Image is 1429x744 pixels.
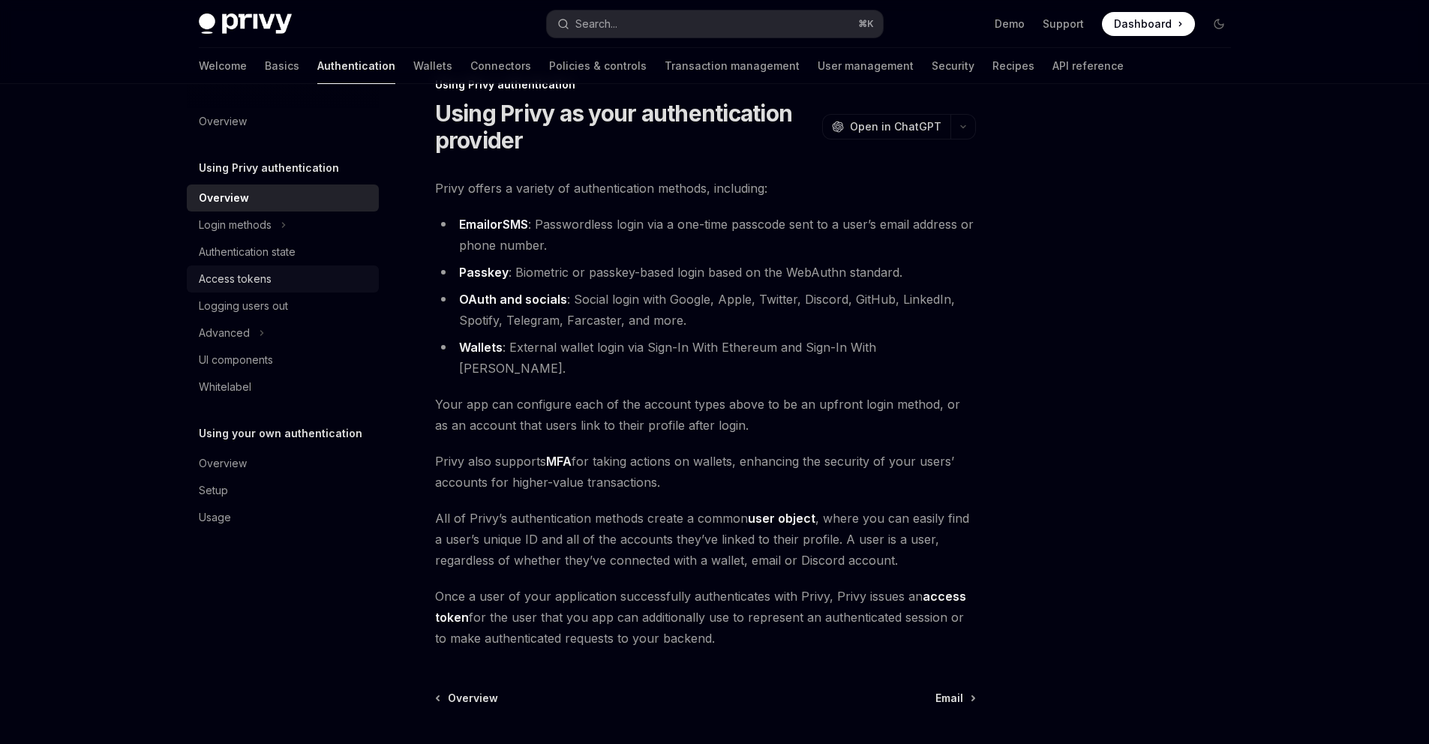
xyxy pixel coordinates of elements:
div: UI components [199,351,273,369]
button: Open in ChatGPT [822,114,950,139]
a: user object [748,511,815,526]
a: Whitelabel [187,373,379,400]
a: Wallets [413,48,452,84]
span: Privy offers a variety of authentication methods, including: [435,178,976,199]
a: API reference [1052,48,1124,84]
a: Policies & controls [549,48,647,84]
a: SMS [503,217,528,232]
a: UI components [187,346,379,373]
div: Usage [199,508,231,526]
a: Basics [265,48,299,84]
h5: Using Privy authentication [199,159,339,177]
a: Recipes [992,48,1034,84]
h5: Using your own authentication [199,424,362,442]
a: Email [459,217,490,232]
a: Wallets [459,340,503,355]
span: Once a user of your application successfully authenticates with Privy, Privy issues an for the us... [435,586,976,649]
li: : Biometric or passkey-based login based on the WebAuthn standard. [435,262,976,283]
span: All of Privy’s authentication methods create a common , where you can easily find a user’s unique... [435,508,976,571]
strong: or [459,217,528,232]
span: Open in ChatGPT [850,119,941,134]
a: Passkey [459,265,509,280]
a: Dashboard [1102,12,1195,36]
li: : External wallet login via Sign-In With Ethereum and Sign-In With [PERSON_NAME]. [435,337,976,379]
div: Advanced [199,324,250,342]
div: Using Privy authentication [435,77,976,92]
div: Search... [575,15,617,33]
div: Overview [199,189,249,207]
a: Transaction management [665,48,800,84]
span: Your app can configure each of the account types above to be an upfront login method, or as an ac... [435,394,976,436]
a: Access tokens [187,265,379,292]
a: Overview [187,108,379,135]
h1: Using Privy as your authentication provider [435,100,816,154]
a: OAuth and socials [459,292,567,307]
button: Search...⌘K [547,10,883,37]
a: Connectors [470,48,531,84]
div: Logging users out [199,297,288,315]
div: Access tokens [199,270,272,288]
li: : Social login with Google, Apple, Twitter, Discord, GitHub, LinkedIn, Spotify, Telegram, Farcast... [435,289,976,331]
div: Setup [199,481,228,499]
span: Dashboard [1114,16,1172,31]
a: Security [932,48,974,84]
a: Overview [187,184,379,211]
a: Welcome [199,48,247,84]
div: Authentication state [199,243,296,261]
button: Toggle dark mode [1207,12,1231,36]
a: Authentication state [187,238,379,265]
a: User management [818,48,914,84]
a: Usage [187,504,379,531]
a: Logging users out [187,292,379,319]
div: Login methods [199,216,272,234]
div: Whitelabel [199,378,251,396]
a: Overview [187,450,379,477]
span: Privy also supports for taking actions on wallets, enhancing the security of your users’ accounts... [435,451,976,493]
a: Support [1043,16,1084,31]
div: Overview [199,112,247,130]
span: ⌘ K [858,18,874,30]
li: : Passwordless login via a one-time passcode sent to a user’s email address or phone number. [435,214,976,256]
a: Setup [187,477,379,504]
a: Authentication [317,48,395,84]
a: MFA [546,454,572,469]
img: dark logo [199,13,292,34]
div: Overview [199,454,247,472]
a: Demo [995,16,1025,31]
